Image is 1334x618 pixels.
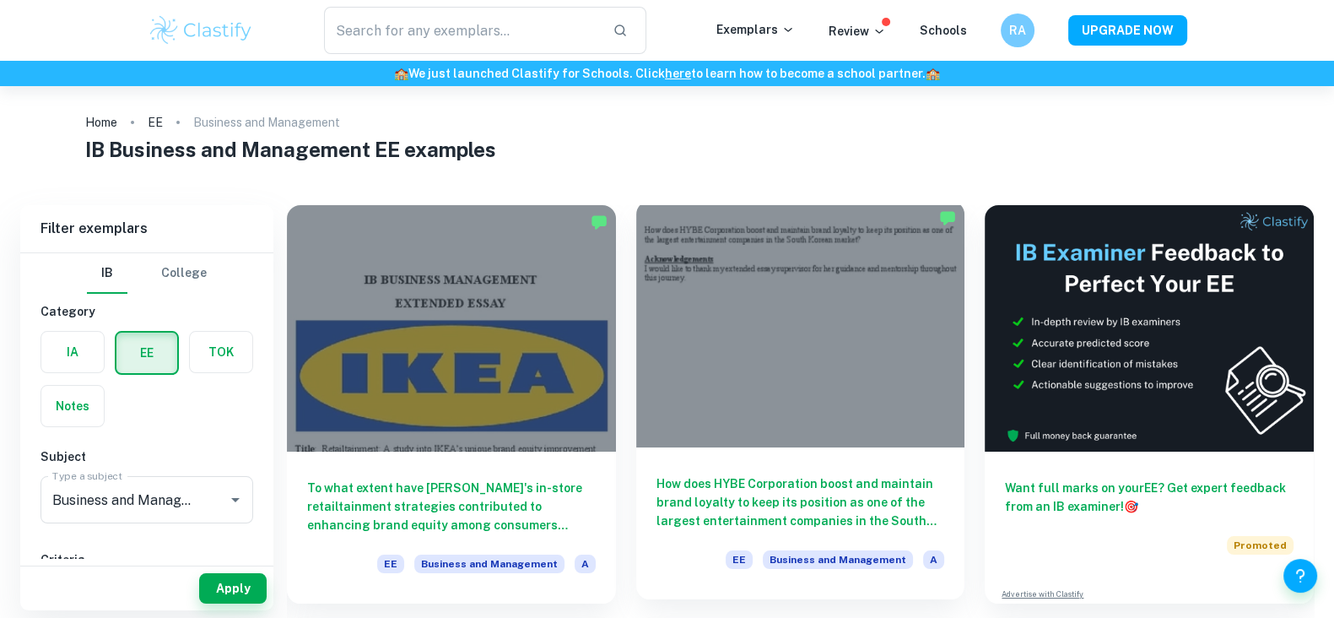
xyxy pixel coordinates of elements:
button: TOK [190,332,252,372]
span: Promoted [1227,536,1293,555]
h6: How does HYBE Corporation boost and maintain brand loyalty to keep its position as one of the lar... [656,474,945,530]
span: A [575,555,596,573]
button: UPGRADE NOW [1068,15,1187,46]
h6: RA [1007,21,1027,40]
a: EE [148,111,163,134]
span: 🏫 [394,67,408,80]
button: RA [1001,14,1034,47]
h6: Subject [41,447,253,466]
img: Thumbnail [985,205,1314,452]
button: Notes [41,386,104,426]
p: Exemplars [716,20,795,39]
p: Business and Management [193,113,340,132]
span: Business and Management [414,555,564,573]
button: Apply [199,573,267,604]
span: EE [377,555,404,573]
h6: Category [41,302,253,321]
h6: Filter exemplars [20,205,273,252]
p: Review [829,22,886,41]
label: Type a subject [52,469,122,483]
button: Open [224,488,247,512]
h6: Criteria [41,550,253,569]
button: College [161,253,207,294]
span: Business and Management [763,550,913,569]
span: 🎯 [1124,500,1138,513]
button: IA [41,332,104,372]
a: Schools [920,24,967,37]
h6: We just launched Clastify for Schools. Click to learn how to become a school partner. [3,64,1331,83]
a: here [665,67,691,80]
img: Marked [939,209,956,226]
a: Home [85,111,117,134]
button: Help and Feedback [1283,559,1317,593]
img: Clastify logo [148,14,255,47]
h6: Want full marks on your EE ? Get expert feedback from an IB examiner! [1005,479,1293,516]
img: Marked [591,214,608,230]
span: EE [726,550,753,569]
button: EE [116,333,177,373]
a: Advertise with Clastify [1002,588,1083,600]
a: How does HYBE Corporation boost and maintain brand loyalty to keep its position as one of the lar... [636,205,965,604]
h6: To what extent have [PERSON_NAME]'s in-store retailtainment strategies contributed to enhancing b... [307,479,596,534]
span: A [923,550,944,569]
button: IB [87,253,127,294]
div: Filter type choice [87,253,207,294]
input: Search for any exemplars... [324,7,600,54]
a: To what extent have [PERSON_NAME]'s in-store retailtainment strategies contributed to enhancing b... [287,205,616,604]
h1: IB Business and Management EE examples [85,134,1250,165]
span: 🏫 [926,67,940,80]
a: Want full marks on yourEE? Get expert feedback from an IB examiner!PromotedAdvertise with Clastify [985,205,1314,604]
